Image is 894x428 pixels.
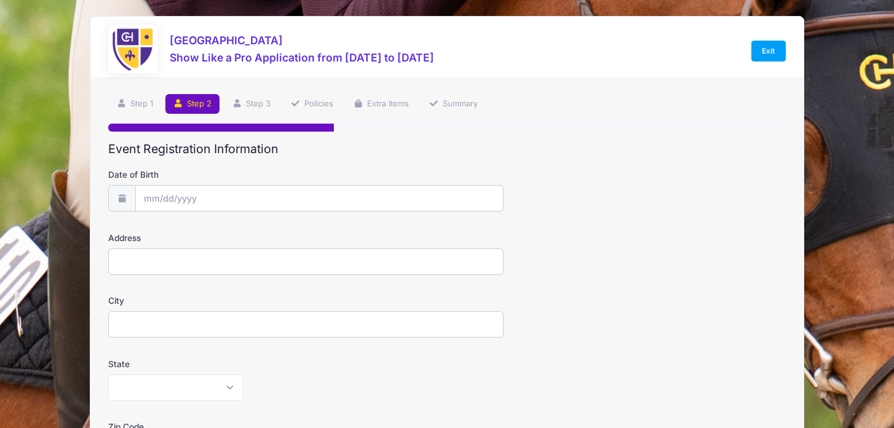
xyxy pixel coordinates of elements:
[108,168,334,181] label: Date of Birth
[108,142,785,156] h2: Event Registration Information
[421,94,486,114] a: Summary
[108,358,334,370] label: State
[108,295,334,307] label: City
[751,41,786,61] a: Exit
[224,94,279,114] a: Step 3
[170,51,434,64] h3: Show Like a Pro Application from [DATE] to [DATE]
[282,94,341,114] a: Policies
[108,94,161,114] a: Step 1
[345,94,417,114] a: Extra Items
[165,94,220,114] a: Step 2
[135,185,504,212] input: mm/dd/yyyy
[170,34,434,47] h3: [GEOGRAPHIC_DATA]
[108,232,334,244] label: Address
